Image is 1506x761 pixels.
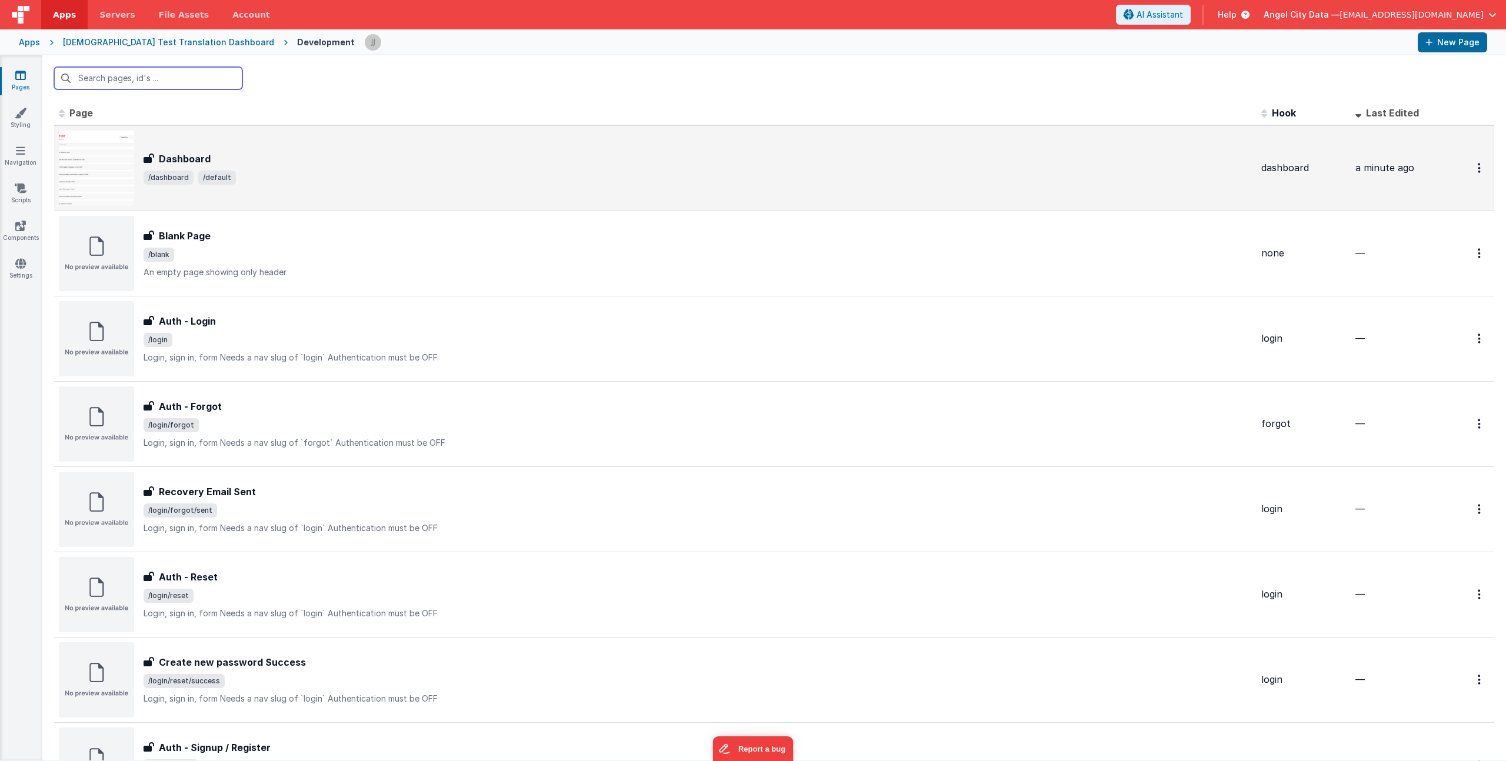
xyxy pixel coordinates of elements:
[1366,107,1419,119] span: Last Edited
[159,152,211,166] h3: Dashboard
[144,171,194,185] span: /dashboard
[159,570,218,584] h3: Auth - Reset
[1261,246,1346,260] div: none
[198,171,236,185] span: /default
[159,740,271,755] h3: Auth - Signup / Register
[1471,326,1490,351] button: Options
[1471,667,1490,692] button: Options
[144,522,1252,534] p: Login, sign in, form Needs a nav slug of `login` Authentication must be OFF
[1355,247,1365,259] span: —
[1355,162,1414,173] span: a minute ago
[144,589,194,603] span: /login/reset
[1261,332,1346,345] div: login
[144,674,225,688] span: /login/reset/success
[365,34,381,51] img: a41cce6c0a0b39deac5cad64cb9bd16a
[144,693,1252,705] p: Login, sign in, form Needs a nav slug of `login` Authentication must be OFF
[1218,9,1237,21] span: Help
[1261,588,1346,601] div: login
[1471,156,1490,180] button: Options
[1116,5,1191,25] button: AI Assistant
[144,608,1252,619] p: Login, sign in, form Needs a nav slug of `login` Authentication must be OFF
[1471,582,1490,606] button: Options
[1418,32,1487,52] button: New Page
[1471,412,1490,436] button: Options
[159,9,209,21] span: File Assets
[1272,107,1296,119] span: Hook
[144,437,1252,449] p: Login, sign in, form Needs a nav slug of `forgot` Authentication must be OFF
[1355,332,1365,344] span: —
[69,107,93,119] span: Page
[144,266,1252,278] p: An empty page showing only header
[1261,502,1346,516] div: login
[159,485,256,499] h3: Recovery Email Sent
[144,352,1252,363] p: Login, sign in, form Needs a nav slug of `login` Authentication must be OFF
[1355,673,1365,685] span: —
[1355,588,1365,600] span: —
[159,314,216,328] h3: Auth - Login
[63,36,274,48] div: [DEMOGRAPHIC_DATA] Test Translation Dashboard
[53,9,76,21] span: Apps
[144,418,199,432] span: /login/forgot
[1261,673,1346,686] div: login
[144,248,174,262] span: /blank
[19,36,40,48] div: Apps
[1137,9,1183,21] span: AI Assistant
[159,229,211,243] h3: Blank Page
[1261,161,1346,175] div: dashboard
[144,333,172,347] span: /login
[159,655,306,669] h3: Create new password Success
[1264,9,1340,21] span: Angel City Data —
[144,503,217,518] span: /login/forgot/sent
[1261,417,1346,430] div: forgot
[1471,241,1490,265] button: Options
[54,67,242,89] input: Search pages, id's ...
[1471,497,1490,521] button: Options
[1340,9,1484,21] span: [EMAIL_ADDRESS][DOMAIN_NAME]
[1355,503,1365,515] span: —
[99,9,135,21] span: Servers
[159,399,222,413] h3: Auth - Forgot
[713,736,794,761] iframe: Marker.io feedback button
[297,36,355,48] div: Development
[1264,9,1497,21] button: Angel City Data — [EMAIL_ADDRESS][DOMAIN_NAME]
[1355,418,1365,429] span: —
